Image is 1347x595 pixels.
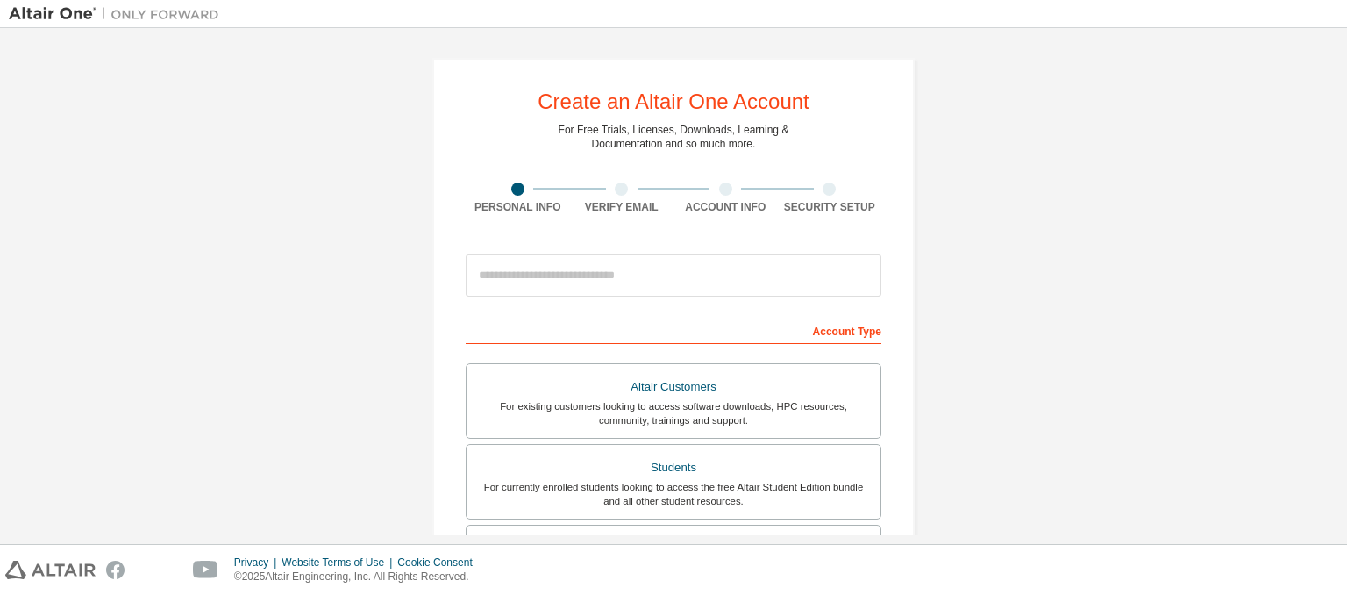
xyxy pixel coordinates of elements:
div: Security Setup [778,200,882,214]
div: Cookie Consent [397,556,482,570]
img: Altair One [9,5,228,23]
div: Students [477,455,870,480]
div: Verify Email [570,200,674,214]
div: For existing customers looking to access software downloads, HPC resources, community, trainings ... [477,399,870,427]
div: Privacy [234,556,282,570]
div: For currently enrolled students looking to access the free Altair Student Edition bundle and all ... [477,480,870,508]
div: For Free Trials, Licenses, Downloads, Learning & Documentation and so much more. [559,123,789,151]
img: facebook.svg [106,561,125,579]
div: Website Terms of Use [282,556,397,570]
div: Altair Customers [477,375,870,399]
div: Create an Altair One Account [538,91,809,112]
div: Personal Info [466,200,570,214]
div: Account Type [466,316,881,344]
p: © 2025 Altair Engineering, Inc. All Rights Reserved. [234,570,483,584]
div: Account Info [673,200,778,214]
img: youtube.svg [193,561,218,579]
img: altair_logo.svg [5,561,96,579]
